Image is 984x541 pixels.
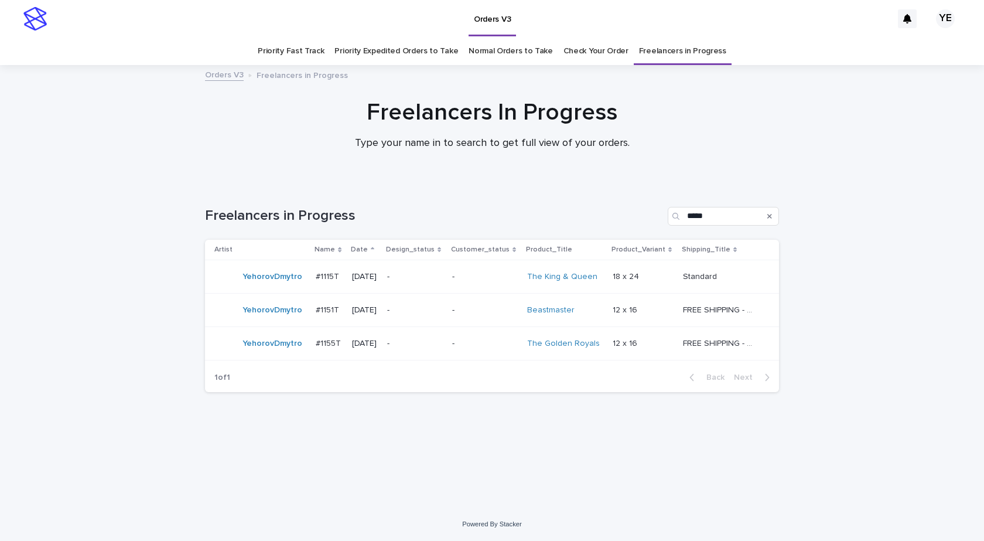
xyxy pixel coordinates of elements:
[668,207,779,226] input: Search
[387,305,443,315] p: -
[729,372,779,383] button: Next
[527,305,575,315] a: Beastmaster
[316,303,341,315] p: #1151T
[452,305,518,315] p: -
[452,272,518,282] p: -
[352,272,378,282] p: [DATE]
[680,372,729,383] button: Back
[699,373,725,382] span: Back
[563,38,628,65] a: Check Your Order
[613,336,640,349] p: 12 x 16
[242,272,302,282] a: YehorovDmytro
[242,339,302,349] a: YehorovDmytro
[451,243,510,256] p: Customer_status
[257,68,348,81] p: Freelancers in Progress
[205,67,244,81] a: Orders V3
[214,243,233,256] p: Artist
[205,98,779,127] h1: Freelancers In Progress
[205,327,779,360] tr: YehorovDmytro #1155T#1155T [DATE]--The Golden Royals 12 x 1612 x 16 FREE SHIPPING - preview in 1-...
[683,270,719,282] p: Standard
[527,272,597,282] a: The King & Queen
[936,9,955,28] div: YE
[639,38,726,65] a: Freelancers in Progress
[462,520,521,528] a: Powered By Stacker
[334,38,458,65] a: Priority Expedited Orders to Take
[352,305,378,315] p: [DATE]
[527,339,600,349] a: The Golden Royals
[469,38,553,65] a: Normal Orders to Take
[613,270,641,282] p: 18 x 24
[682,243,730,256] p: Shipping_Title
[315,243,335,256] p: Name
[258,137,726,150] p: Type your name in to search to get full view of your orders.
[387,339,443,349] p: -
[205,207,663,224] h1: Freelancers in Progress
[205,363,240,392] p: 1 of 1
[387,272,443,282] p: -
[613,303,640,315] p: 12 x 16
[526,243,572,256] p: Product_Title
[242,305,302,315] a: YehorovDmytro
[205,260,779,294] tr: YehorovDmytro #1115T#1115T [DATE]--The King & Queen 18 x 2418 x 24 StandardStandard
[452,339,518,349] p: -
[683,303,758,315] p: FREE SHIPPING - preview in 1-2 business days, after your approval delivery will take 5-10 b.d.
[734,373,760,382] span: Next
[23,7,47,30] img: stacker-logo-s-only.png
[352,339,378,349] p: [DATE]
[683,336,758,349] p: FREE SHIPPING - preview in 1-2 business days, after your approval delivery will take 5-10 b.d.
[351,243,368,256] p: Date
[386,243,435,256] p: Design_status
[258,38,324,65] a: Priority Fast Track
[316,336,343,349] p: #1155T
[316,270,341,282] p: #1115T
[205,294,779,327] tr: YehorovDmytro #1151T#1151T [DATE]--Beastmaster 12 x 1612 x 16 FREE SHIPPING - preview in 1-2 busi...
[611,243,665,256] p: Product_Variant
